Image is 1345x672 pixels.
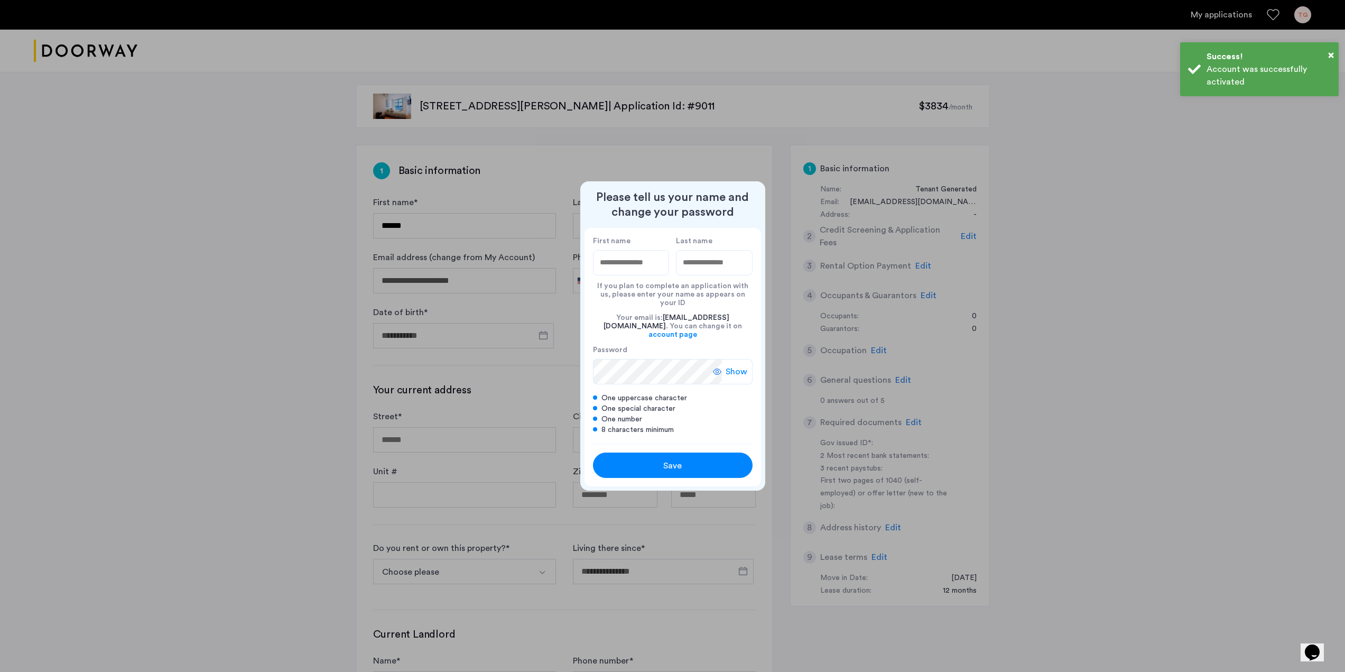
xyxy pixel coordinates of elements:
[1328,50,1334,60] span: ×
[676,236,753,246] label: Last name
[663,459,682,472] span: Save
[1207,50,1331,63] div: Success!
[1328,47,1334,63] button: Close
[593,393,753,403] div: One uppercase character
[593,345,722,355] label: Password
[593,236,670,246] label: First name
[604,314,729,330] span: [EMAIL_ADDRESS][DOMAIN_NAME]
[593,403,753,414] div: One special character
[593,275,753,307] div: If you plan to complete an application with us, please enter your name as appears on your ID
[726,365,747,378] span: Show
[1207,63,1331,88] div: Account was successfully activated
[593,453,753,478] button: button
[648,330,697,339] a: account page
[585,190,761,219] h2: Please tell us your name and change your password
[593,425,753,435] div: 8 characters minimum
[593,307,753,345] div: Your email is: . You can change it on
[1301,630,1334,661] iframe: chat widget
[593,414,753,425] div: One number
